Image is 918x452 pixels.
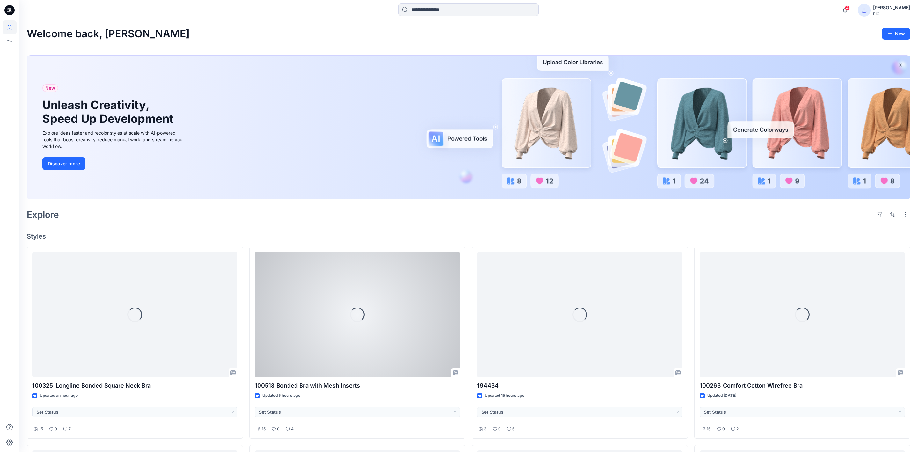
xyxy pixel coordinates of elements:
p: 100263_Comfort Cotton Wirefree Bra [700,381,905,390]
span: New [45,84,55,92]
p: 15 [39,426,43,433]
p: 15 [262,426,266,433]
p: 2 [736,426,739,433]
p: 3 [484,426,487,433]
button: New [882,28,910,40]
h4: Styles [27,233,910,240]
p: 0 [55,426,57,433]
p: 16 [707,426,711,433]
p: Updated [DATE] [707,392,736,399]
span: 4 [845,5,850,11]
p: Updated 5 hours ago [262,392,300,399]
p: 7 [69,426,71,433]
button: Discover more [42,157,85,170]
p: Updated an hour ago [40,392,78,399]
p: 4 [291,426,294,433]
div: PIC [873,11,910,16]
svg: avatar [862,8,867,13]
p: 100325_Longline Bonded Square Neck Bra [32,381,237,390]
div: Explore ideas faster and recolor styles at scale with AI-powered tools that boost creativity, red... [42,130,186,150]
h1: Unleash Creativity, Speed Up Development [42,98,176,126]
p: 194434 [477,381,682,390]
h2: Welcome back, [PERSON_NAME] [27,28,190,40]
div: [PERSON_NAME] [873,4,910,11]
h2: Explore [27,210,59,220]
p: Updated 15 hours ago [485,392,524,399]
p: 0 [722,426,725,433]
p: 0 [277,426,280,433]
p: 100518 Bonded Bra with Mesh Inserts [255,381,460,390]
p: 0 [498,426,501,433]
p: 6 [512,426,515,433]
a: Discover more [42,157,186,170]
